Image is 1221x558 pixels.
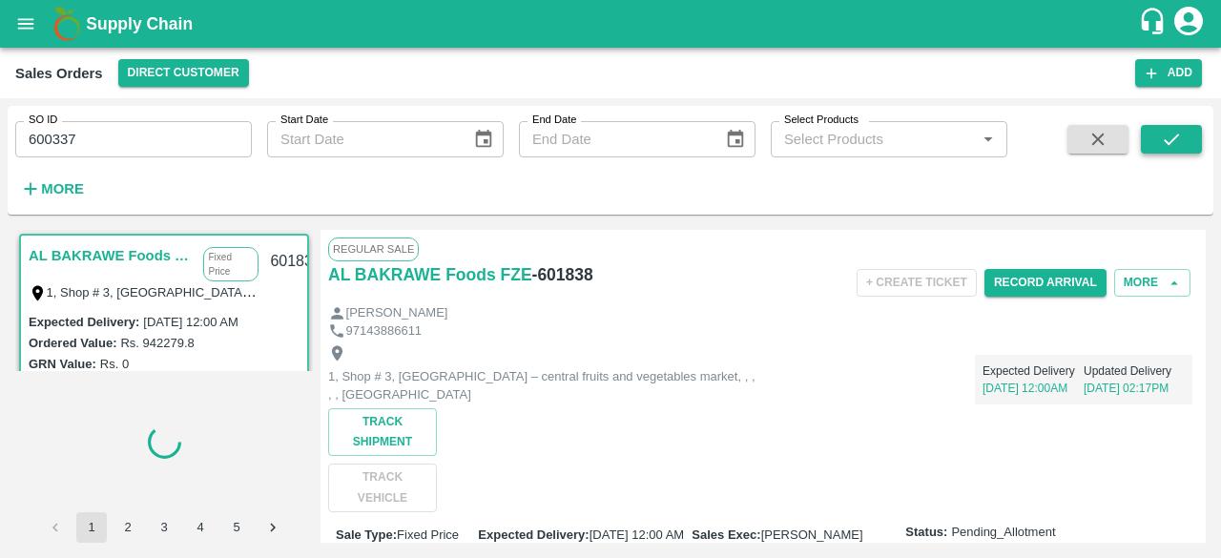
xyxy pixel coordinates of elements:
[519,121,710,157] input: End Date
[328,238,419,260] span: Regular Sale
[221,512,252,543] button: Go to page 5
[466,121,502,157] button: Choose date
[29,243,194,268] a: AL BAKRAWE Foods FZE
[984,269,1107,297] button: Record Arrival
[47,284,620,300] label: 1, Shop # 3, [GEOGRAPHIC_DATA] – central fruits and vegetables market, , , , , [GEOGRAPHIC_DATA]
[983,380,1084,397] p: [DATE] 12:00AM
[532,261,593,288] h6: - 601838
[4,2,48,46] button: open drawer
[267,121,458,157] input: Start Date
[48,5,86,43] img: logo
[905,524,947,542] label: Status:
[258,512,288,543] button: Go to next page
[1138,7,1171,41] div: customer-support
[328,408,437,456] button: Track Shipment
[1135,59,1202,87] button: Add
[100,357,129,371] label: Rs. 0
[336,527,397,542] label: Sale Type :
[15,61,103,86] div: Sales Orders
[1084,362,1185,380] p: Updated Delivery
[717,121,754,157] button: Choose date
[761,527,863,542] span: [PERSON_NAME]
[259,239,332,284] div: 601838
[346,304,448,322] p: [PERSON_NAME]
[951,524,1055,542] span: Pending_Allotment
[120,336,194,350] label: Rs. 942279.8
[590,527,684,542] span: [DATE] 12:00 AM
[692,527,760,542] label: Sales Exec :
[976,127,1001,152] button: Open
[29,357,96,371] label: GRN Value:
[203,247,259,281] p: Fixed Price
[185,512,216,543] button: Go to page 4
[15,173,89,205] button: More
[41,181,84,196] strong: More
[86,10,1138,37] a: Supply Chain
[113,512,143,543] button: Go to page 2
[37,512,291,543] nav: pagination navigation
[86,14,193,33] b: Supply Chain
[346,322,423,341] p: 97143886611
[118,59,249,87] button: Select DC
[1084,380,1185,397] p: [DATE] 02:17PM
[143,315,238,329] label: [DATE] 12:00 AM
[76,512,107,543] button: page 1
[328,261,532,288] a: AL BAKRAWE Foods FZE
[328,368,757,403] p: 1, Shop # 3, [GEOGRAPHIC_DATA] – central fruits and vegetables market, , , , , [GEOGRAPHIC_DATA]
[29,113,57,128] label: SO ID
[784,113,859,128] label: Select Products
[29,315,139,329] label: Expected Delivery :
[478,527,589,542] label: Expected Delivery :
[532,113,576,128] label: End Date
[983,362,1084,380] p: Expected Delivery
[29,336,116,350] label: Ordered Value:
[776,127,970,152] input: Select Products
[280,113,328,128] label: Start Date
[15,121,252,157] input: Enter SO ID
[149,512,179,543] button: Go to page 3
[1114,269,1190,297] button: More
[397,527,459,542] span: Fixed Price
[1171,4,1206,44] div: account of current user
